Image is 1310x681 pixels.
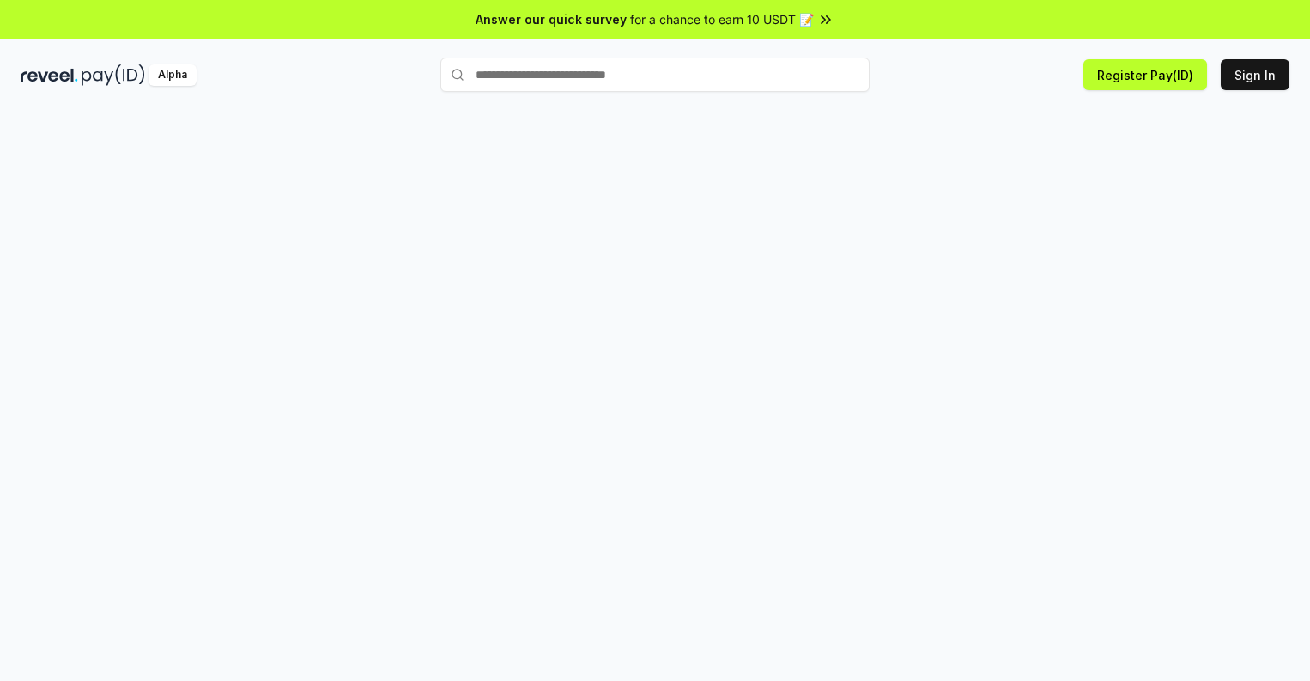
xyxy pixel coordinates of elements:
[82,64,145,86] img: pay_id
[476,10,627,28] span: Answer our quick survey
[1083,59,1207,90] button: Register Pay(ID)
[21,64,78,86] img: reveel_dark
[630,10,814,28] span: for a chance to earn 10 USDT 📝
[149,64,197,86] div: Alpha
[1221,59,1289,90] button: Sign In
